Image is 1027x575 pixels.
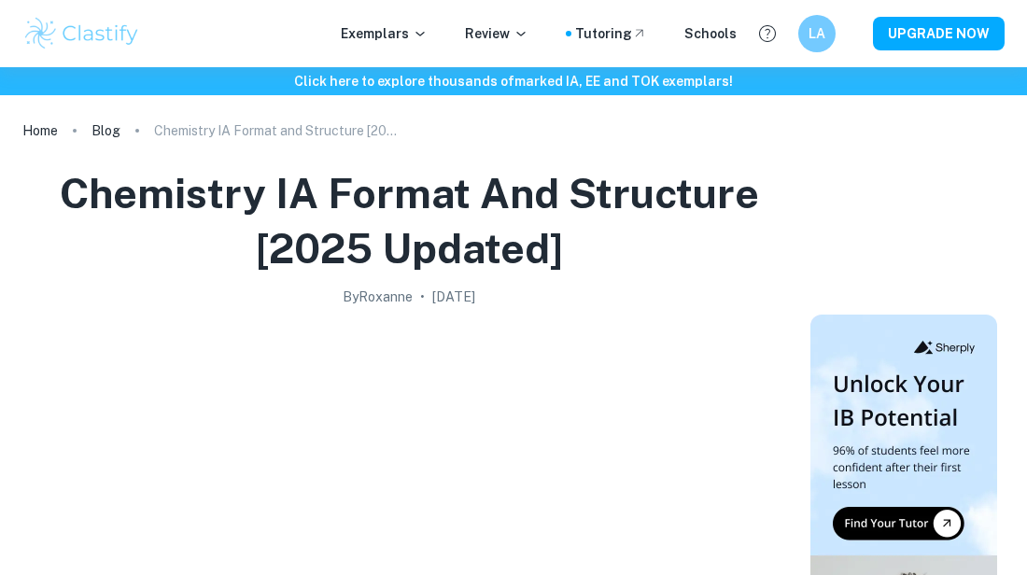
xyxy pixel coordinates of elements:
a: Schools [684,23,737,44]
button: LA [798,15,836,52]
h2: By Roxanne [343,287,413,307]
button: Help and Feedback [752,18,783,49]
p: Chemistry IA Format and Structure [2025 updated] [154,120,397,141]
h6: Click here to explore thousands of marked IA, EE and TOK exemplars ! [4,71,1023,91]
p: • [420,287,425,307]
button: UPGRADE NOW [873,17,1005,50]
a: Home [22,118,58,144]
img: Clastify logo [22,15,141,52]
p: Review [465,23,528,44]
p: Exemplars [341,23,428,44]
h2: [DATE] [432,287,475,307]
h1: Chemistry IA Format and Structure [2025 updated] [30,166,788,275]
a: Blog [91,118,120,144]
a: Tutoring [575,23,647,44]
h6: LA [807,23,828,44]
